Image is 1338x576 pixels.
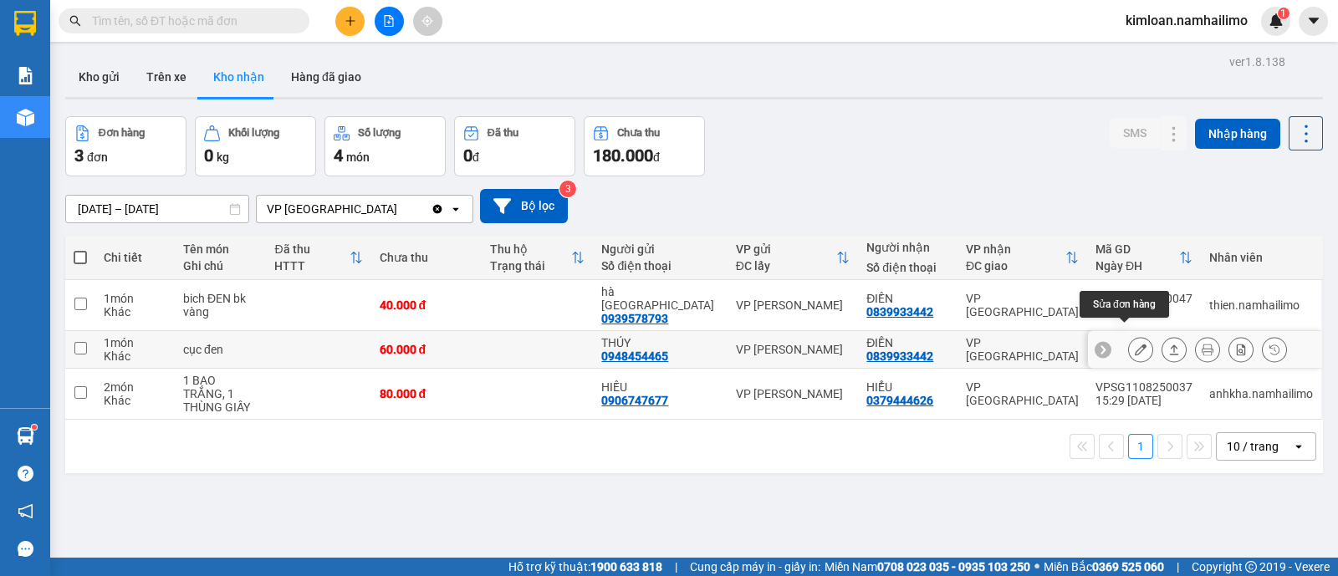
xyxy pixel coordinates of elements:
[375,7,404,36] button: file-add
[825,558,1030,576] span: Miền Nam
[736,343,850,356] div: VP [PERSON_NAME]
[1209,387,1313,400] div: anhkha.namhailimo
[115,90,222,145] li: VP VP [PERSON_NAME] Lão
[217,150,229,164] span: kg
[267,201,397,217] div: VP [GEOGRAPHIC_DATA]
[1278,8,1289,19] sup: 1
[1306,13,1321,28] span: caret-down
[104,394,166,407] div: Khác
[1110,118,1160,148] button: SMS
[1095,259,1179,273] div: Ngày ĐH
[18,466,33,482] span: question-circle
[601,349,668,363] div: 0948454465
[866,261,949,274] div: Số điện thoại
[1269,13,1284,28] img: icon-new-feature
[104,292,166,305] div: 1 món
[590,560,662,573] strong: 1900 633 818
[1209,251,1313,264] div: Nhân viên
[431,202,444,216] svg: Clear value
[1112,10,1261,31] span: kimloan.namhailimo
[1227,438,1279,455] div: 10 / trang
[559,181,576,197] sup: 3
[601,394,668,407] div: 0906747677
[675,558,677,576] span: |
[966,259,1065,273] div: ĐC giao
[104,349,166,363] div: Khác
[1280,8,1286,19] span: 1
[866,241,949,254] div: Người nhận
[17,67,34,84] img: solution-icon
[1044,558,1164,576] span: Miền Bắc
[345,15,356,27] span: plus
[183,259,258,273] div: Ghi chú
[74,145,84,166] span: 3
[617,127,660,139] div: Chưa thu
[274,242,349,256] div: Đã thu
[601,285,718,312] div: hà ny
[1087,236,1201,280] th: Toggle SortBy
[866,336,949,349] div: ĐIỀN
[728,236,859,280] th: Toggle SortBy
[18,541,33,557] span: message
[736,242,837,256] div: VP gửi
[92,12,289,30] input: Tìm tên, số ĐT hoặc mã đơn
[183,374,258,414] div: 1 BAO TRẮNG, 1 THÙNG GIẤY
[463,145,472,166] span: 0
[346,150,370,164] span: món
[183,292,258,319] div: bich ĐEN bk vàng
[324,116,446,176] button: Số lượng4món
[14,11,36,36] img: logo-vxr
[1299,7,1328,36] button: caret-down
[278,57,375,97] button: Hàng đã giao
[32,425,37,430] sup: 1
[1229,53,1285,71] div: ver 1.8.138
[736,259,837,273] div: ĐC lấy
[1128,434,1153,459] button: 1
[18,503,33,519] span: notification
[200,57,278,97] button: Kho nhận
[736,298,850,312] div: VP [PERSON_NAME]
[380,298,474,312] div: 40.000 đ
[383,15,395,27] span: file-add
[99,127,145,139] div: Đơn hàng
[195,116,316,176] button: Khối lượng0kg
[593,145,653,166] span: 180.000
[490,259,571,273] div: Trạng thái
[1195,119,1280,149] button: Nhập hàng
[601,380,718,394] div: HIẾU
[454,116,575,176] button: Đã thu0đ
[228,127,279,139] div: Khối lượng
[1095,394,1192,407] div: 15:29 [DATE]
[480,189,568,223] button: Bộ lọc
[87,150,108,164] span: đơn
[736,387,850,400] div: VP [PERSON_NAME]
[966,336,1079,363] div: VP [GEOGRAPHIC_DATA]
[653,150,660,164] span: đ
[472,150,479,164] span: đ
[866,380,949,394] div: HIỂU
[1080,291,1169,318] div: Sửa đơn hàng
[104,251,166,264] div: Chi tiết
[449,202,462,216] svg: open
[1092,560,1164,573] strong: 0369 525 060
[490,242,571,256] div: Thu hộ
[958,236,1087,280] th: Toggle SortBy
[966,292,1079,319] div: VP [GEOGRAPHIC_DATA]
[335,7,365,36] button: plus
[8,90,115,109] li: VP VP chợ Mũi Né
[65,57,133,97] button: Kho gửi
[584,116,705,176] button: Chưa thu180.000đ
[380,387,474,400] div: 80.000 đ
[183,242,258,256] div: Tên món
[1095,380,1192,394] div: VPSG1108250037
[358,127,401,139] div: Số lượng
[399,201,401,217] input: Selected VP chợ Mũi Né.
[274,259,349,273] div: HTTT
[104,336,166,349] div: 1 món
[334,145,343,166] span: 4
[877,560,1030,573] strong: 0708 023 035 - 0935 103 250
[866,305,933,319] div: 0839933442
[266,236,370,280] th: Toggle SortBy
[421,15,433,27] span: aim
[66,196,248,222] input: Select a date range.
